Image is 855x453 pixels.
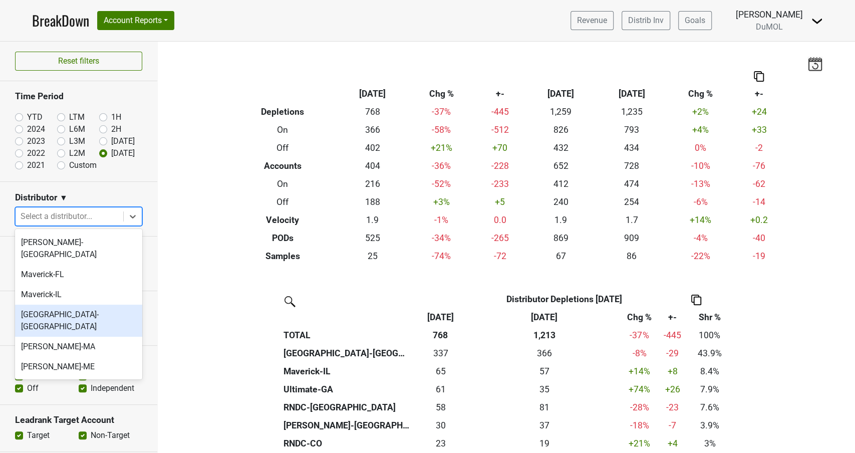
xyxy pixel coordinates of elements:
[228,157,337,175] th: Accounts
[91,429,130,441] label: Non-Target
[91,382,134,394] label: Independent
[596,103,667,121] td: 1,235
[471,383,617,396] div: 35
[281,398,412,416] th: RNDC-[GEOGRAPHIC_DATA]
[620,308,659,326] th: Chg %: activate to sort column ascending
[408,193,475,211] td: +3 %
[474,193,525,211] td: +5
[691,295,701,305] img: Copy to clipboard
[525,121,596,139] td: 826
[408,175,475,193] td: -52 %
[408,157,475,175] td: -36 %
[408,211,475,229] td: -1 %
[469,380,620,398] th: 34.680
[686,434,734,452] td: 3%
[754,71,764,82] img: Copy to clipboard
[15,91,142,102] h3: Time Period
[659,308,686,326] th: +-: activate to sort column ascending
[596,139,667,157] td: 434
[811,15,823,27] img: Dropdown Menu
[281,362,412,380] th: Maverick-IL
[228,175,337,193] th: On
[27,123,45,135] label: 2024
[630,330,649,340] span: -37%
[686,398,734,416] td: 7.6%
[337,85,408,103] th: [DATE]
[469,398,620,416] th: 81.000
[525,157,596,175] td: 652
[337,121,408,139] td: 366
[337,211,408,229] td: 1.9
[69,135,85,147] label: L3M
[414,401,467,414] div: 58
[111,123,121,135] label: 2H
[667,193,734,211] td: -6 %
[69,123,85,135] label: L6M
[414,383,467,396] div: 61
[412,308,469,326] th: Sep '25: activate to sort column ascending
[678,11,712,30] a: Goals
[469,308,620,326] th: Sep '24: activate to sort column ascending
[734,85,784,103] th: +-
[281,326,412,344] th: TOTAL
[734,139,784,157] td: -2
[734,121,784,139] td: +33
[525,247,596,265] td: 67
[408,121,475,139] td: -58 %
[620,380,659,398] td: +74 %
[471,419,617,432] div: 37
[734,103,784,121] td: +24
[337,103,408,121] td: 768
[408,229,475,247] td: -34 %
[15,192,57,203] h3: Distributor
[525,211,596,229] td: 1.9
[408,103,475,121] td: -37 %
[111,147,135,159] label: [DATE]
[15,415,142,425] h3: Leadrank Target Account
[408,85,475,103] th: Chg %
[525,175,596,193] td: 412
[15,285,142,305] div: Maverick-IL
[471,401,617,414] div: 81
[620,416,659,434] td: -18 %
[414,437,467,450] div: 23
[32,10,89,31] a: BreakDown
[620,344,659,362] td: -8 %
[15,337,142,357] div: [PERSON_NAME]-MA
[412,416,469,434] td: 30
[667,229,734,247] td: -4 %
[471,365,617,378] div: 57
[474,103,525,121] td: -445
[596,157,667,175] td: 728
[97,11,174,30] button: Account Reports
[414,365,467,378] div: 65
[667,211,734,229] td: +14 %
[471,437,617,450] div: 19
[474,211,525,229] td: 0.0
[111,135,135,147] label: [DATE]
[667,139,734,157] td: 0 %
[228,139,337,157] th: Off
[596,247,667,265] td: 86
[281,434,412,452] th: RNDC-CO
[667,247,734,265] td: -22 %
[27,429,50,441] label: Target
[734,247,784,265] td: -19
[622,11,670,30] a: Distrib Inv
[281,293,297,309] img: filter
[337,247,408,265] td: 25
[474,175,525,193] td: -233
[69,111,85,123] label: LTM
[596,211,667,229] td: 1.7
[27,135,45,147] label: 2023
[228,229,337,247] th: PODs
[69,159,97,171] label: Custom
[337,193,408,211] td: 188
[596,85,667,103] th: [DATE]
[412,380,469,398] td: 60.5
[525,193,596,211] td: 240
[15,377,142,397] div: [PERSON_NAME]-RI
[474,139,525,157] td: +70
[27,159,45,171] label: 2021
[667,85,734,103] th: Chg %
